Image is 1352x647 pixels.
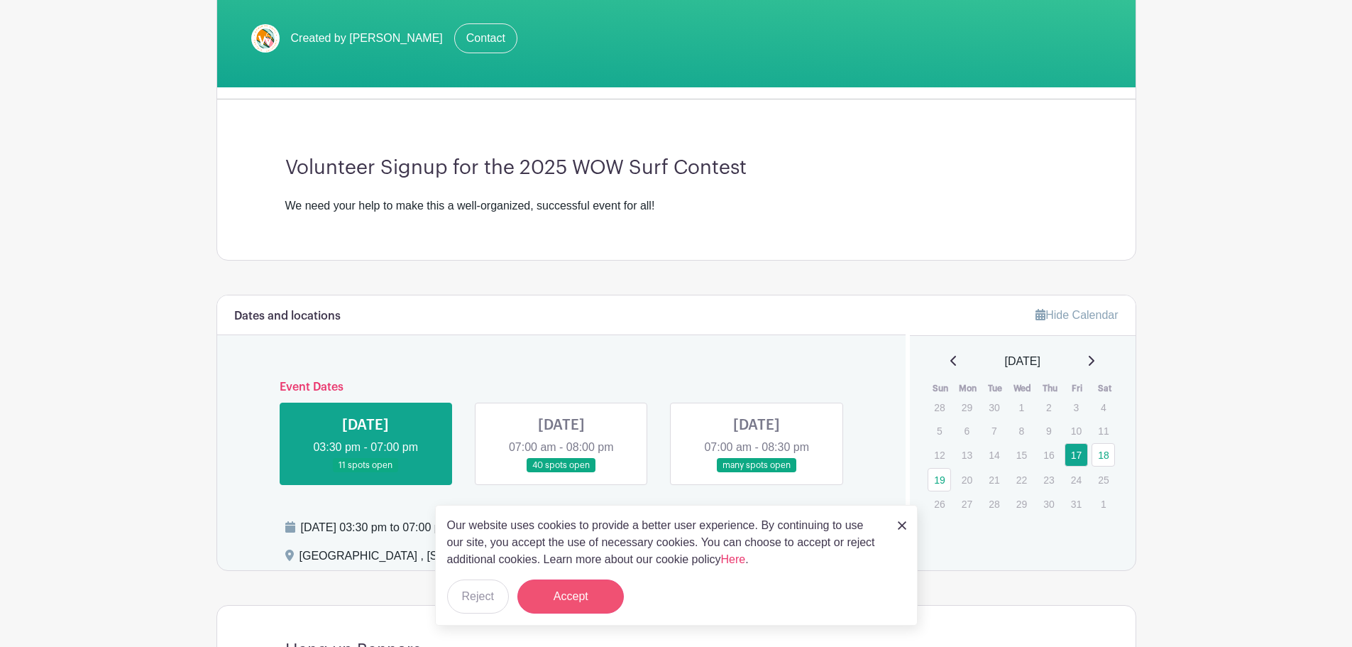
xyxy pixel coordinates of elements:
p: 9 [1037,420,1060,442]
div: [DATE] 03:30 pm to 07:00 pm [301,519,780,536]
p: 13 [955,444,979,466]
p: 1 [1010,396,1033,418]
p: 20 [955,469,979,491]
p: 29 [1010,493,1033,515]
th: Mon [955,381,982,396]
p: 1 [1092,493,1115,515]
th: Thu [1036,381,1064,396]
p: 6 [955,420,979,442]
p: 4 [1092,396,1115,418]
h6: Event Dates [268,381,855,394]
img: Screenshot%202025-06-15%20at%209.03.41%E2%80%AFPM.png [251,24,280,53]
p: 21 [982,469,1006,491]
p: 28 [928,396,951,418]
button: Accept [517,580,624,614]
p: 15 [1010,444,1033,466]
a: Hide Calendar [1035,309,1118,321]
p: 29 [955,396,979,418]
th: Sat [1091,381,1119,396]
th: Wed [1009,381,1037,396]
div: We need your help to make this a well-organized, successful event for all! [285,197,1067,214]
th: Sun [927,381,955,396]
a: 19 [928,468,951,491]
p: 22 [1010,469,1033,491]
h6: Dates and locations [234,310,341,323]
span: [DATE] [1005,353,1040,370]
th: Fri [1064,381,1092,396]
p: 23 [1037,469,1060,491]
span: Created by [PERSON_NAME] [291,30,443,47]
p: 28 [982,493,1006,515]
p: 2 [1037,396,1060,418]
a: Here [721,553,746,565]
a: 18 [1092,443,1115,467]
p: 24 [1065,469,1088,491]
p: 27 [955,493,979,515]
p: 30 [982,396,1006,418]
th: Tue [982,381,1009,396]
p: 31 [1065,493,1088,515]
p: 26 [928,493,951,515]
a: 17 [1065,443,1088,467]
button: Reject [447,580,509,614]
p: 16 [1037,444,1060,466]
p: Our website uses cookies to provide a better user experience. By continuing to use our site, you ... [447,517,883,568]
div: [GEOGRAPHIC_DATA] , [STREET_ADDRESS] [299,548,539,570]
p: 10 [1065,420,1088,442]
p: 14 [982,444,1006,466]
p: 3 [1065,396,1088,418]
p: 30 [1037,493,1060,515]
img: close_button-5f87c8562297e5c2d7936805f587ecaba9071eb48480494691a3f1689db116b3.svg [898,521,906,530]
p: 5 [928,420,951,442]
p: 11 [1092,420,1115,442]
h3: Volunteer Signup for the 2025 WOW Surf Contest [285,156,1067,180]
p: 25 [1092,469,1115,491]
p: 7 [982,420,1006,442]
p: 12 [928,444,951,466]
p: 8 [1010,420,1033,442]
a: Contact [454,23,517,53]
